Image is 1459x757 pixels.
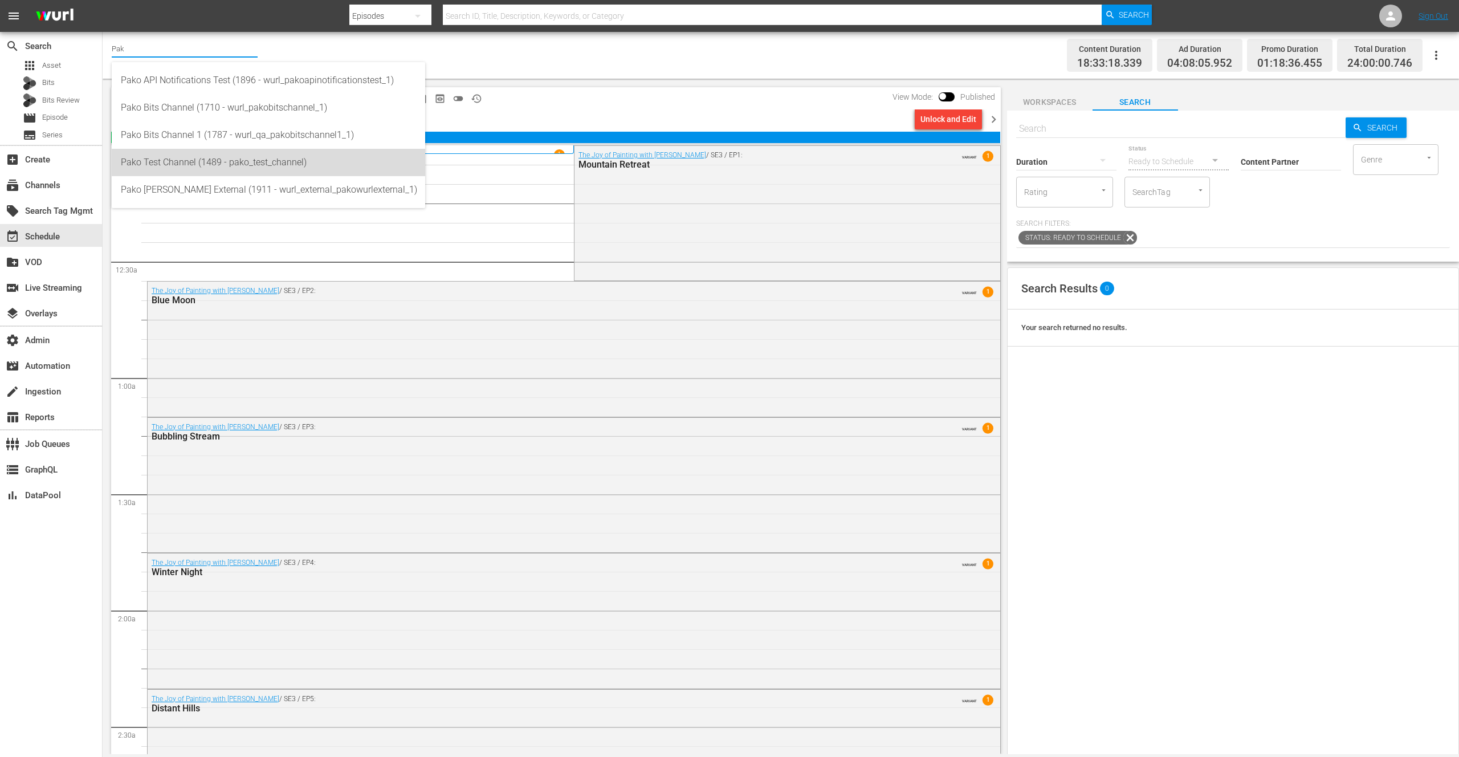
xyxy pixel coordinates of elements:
span: Published [955,92,1001,101]
span: Search Results [1021,282,1098,295]
span: Automation [6,359,19,373]
span: Status: Ready to Schedule [1018,231,1123,245]
span: chevron_left [111,112,125,127]
button: Search [1346,117,1407,138]
div: Pako Bits Channel (1710 - wurl_pakobitschannel_1) [121,94,416,121]
span: Bits [42,77,55,88]
span: VARIANT [962,694,977,703]
a: Sign Out [1419,11,1448,21]
span: 24 hours Lineup View is OFF [449,89,467,108]
span: Admin [6,333,19,347]
span: Job Queues [6,437,19,451]
div: Distant Hills [152,703,932,714]
span: Create [6,153,19,166]
span: menu [7,9,21,23]
div: Mountain Retreat [578,159,936,170]
span: 18:33:18.339 [1077,57,1142,70]
div: Blue Moon [152,295,932,306]
span: Channels [6,178,19,192]
span: VARIANT [962,422,977,431]
div: Pako API Notifications Test (1896 - wurl_pakoapinotificationstest_1) [121,67,416,94]
div: Unlock and Edit [920,109,976,129]
span: Search [1093,95,1178,109]
span: VARIANT [962,150,977,159]
div: Ad Duration [1167,41,1232,57]
div: Bits Review [23,93,36,107]
div: Bits [23,76,36,90]
span: Search [6,39,19,53]
button: Unlock and Edit [915,109,982,129]
a: The Joy of Painting with [PERSON_NAME] [152,695,279,703]
button: Open [1424,152,1434,163]
span: chevron_right [987,112,1001,127]
span: 18:33:18.339 [313,132,1000,143]
div: / SE3 / EP3: [152,423,932,442]
a: The Joy of Painting with [PERSON_NAME] [578,151,706,159]
div: Content Duration [1077,41,1142,57]
span: Toggle to switch from Published to Draft view. [939,92,947,100]
span: DataPool [6,489,19,502]
span: 1 [982,150,993,161]
span: Episode [42,112,68,123]
span: Series [42,129,63,141]
span: 01:18:36.455 [1257,57,1322,70]
span: Schedule [6,230,19,243]
div: Pako [PERSON_NAME] External (1911 - wurl_external_pakowurlexternal_1) [121,176,416,204]
span: Asset [23,59,36,72]
span: VARIANT [962,286,977,295]
span: 1 [982,694,993,705]
span: Your search returned no results. [1021,323,1127,332]
span: Search Tag Mgmt [6,204,19,218]
span: Ingestion [6,385,19,398]
p: Search Filters: [1016,219,1450,229]
span: View History [467,89,486,108]
span: GraphQL [6,463,19,477]
span: Overlays [6,307,19,320]
span: 04:08:05.952 [111,132,264,143]
button: Open [1195,185,1206,196]
div: Ready to Schedule [1128,145,1229,177]
span: 0 [1100,282,1114,295]
p: 1 [557,150,561,158]
button: Search [1102,5,1152,25]
div: Pako Test Channel (1489 - pako_test_channel) [121,149,416,176]
span: Episode [23,111,36,125]
span: 1 [982,422,993,433]
span: 1 [982,558,993,569]
span: preview_outlined [434,93,446,104]
span: Live Streaming [6,281,19,295]
span: toggle_off [453,93,464,104]
div: Promo Duration [1257,41,1322,57]
button: Open [1098,185,1109,196]
span: VOD [6,255,19,269]
div: / SE3 / EP4: [152,559,932,577]
a: The Joy of Painting with [PERSON_NAME] [152,423,279,431]
span: Asset [42,60,61,71]
img: ans4CAIJ8jUAAAAAAAAAAAAAAAAAAAAAAAAgQb4GAAAAAAAAAAAAAAAAAAAAAAAAJMjXAAAAAAAAAAAAAAAAAAAAAAAAgAT5G... [27,3,82,30]
span: View Backup [431,89,449,108]
span: Workspaces [1007,95,1093,109]
div: / SE3 / EP2: [152,287,932,306]
span: history_outlined [471,93,482,104]
span: 04:08:05.952 [1167,57,1232,70]
span: View Mode: [887,92,939,101]
div: Bubbling Stream [152,431,932,442]
span: 24:00:00.746 [1347,57,1412,70]
span: Search [1119,5,1149,25]
div: Pako Bits Channel 1 (1787 - wurl_qa_pakobitschannel1_1) [121,121,416,149]
a: The Joy of Painting with [PERSON_NAME] [152,559,279,567]
div: Winter Night [152,567,932,577]
span: Search [1363,117,1407,138]
span: Bits Review [42,95,80,106]
div: / SE3 / EP1: [578,151,936,170]
span: 1 [982,286,993,297]
span: Series [23,128,36,142]
a: The Joy of Painting with [PERSON_NAME] [152,287,279,295]
div: Total Duration [1347,41,1412,57]
span: VARIANT [962,557,977,567]
div: / SE3 / EP5: [152,695,932,714]
span: Reports [6,410,19,424]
